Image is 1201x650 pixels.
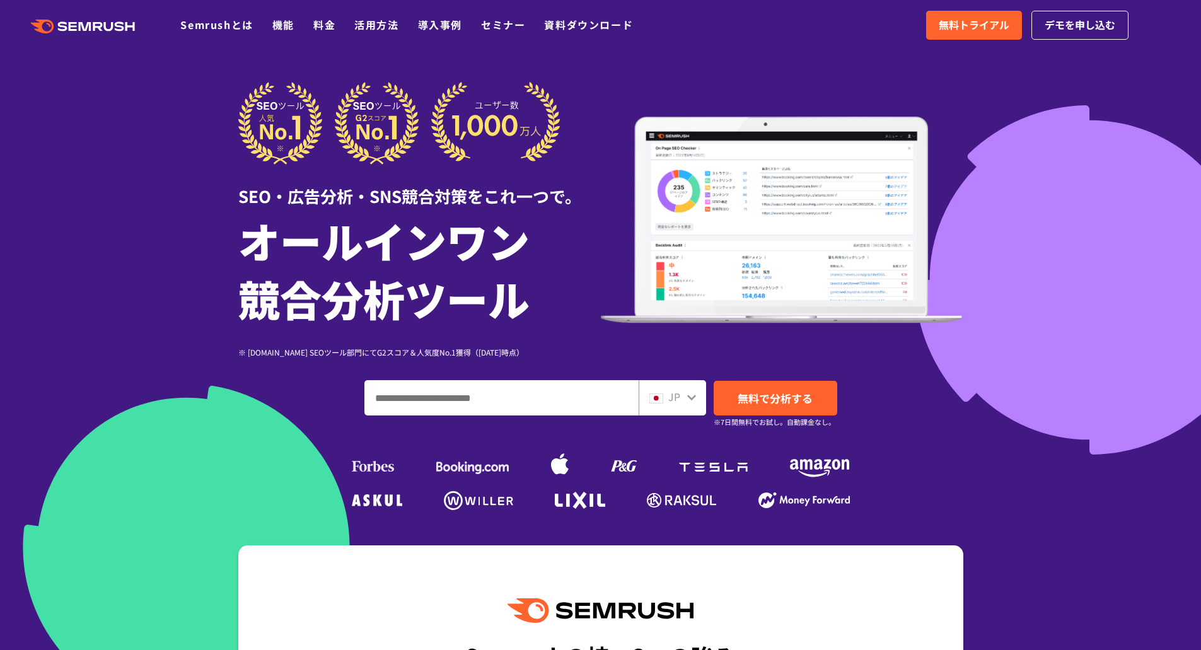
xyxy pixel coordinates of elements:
small: ※7日間無料でお試し。自動課金なし。 [714,416,835,428]
h1: オールインワン 競合分析ツール [238,211,601,327]
div: ※ [DOMAIN_NAME] SEOツール部門にてG2スコア＆人気度No.1獲得（[DATE]時点） [238,346,601,358]
a: 料金 [313,17,335,32]
span: 無料トライアル [939,17,1009,33]
a: 活用方法 [354,17,398,32]
a: Semrushとは [180,17,253,32]
a: 無料トライアル [926,11,1022,40]
div: SEO・広告分析・SNS競合対策をこれ一つで。 [238,165,601,208]
span: JP [668,389,680,404]
input: ドメイン、キーワードまたはURLを入力してください [365,381,638,415]
a: 導入事例 [418,17,462,32]
span: 無料で分析する [738,390,813,406]
a: 資料ダウンロード [544,17,633,32]
span: デモを申し込む [1045,17,1115,33]
a: セミナー [481,17,525,32]
a: 無料で分析する [714,381,837,415]
a: デモを申し込む [1031,11,1128,40]
a: 機能 [272,17,294,32]
img: Semrush [508,598,693,623]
